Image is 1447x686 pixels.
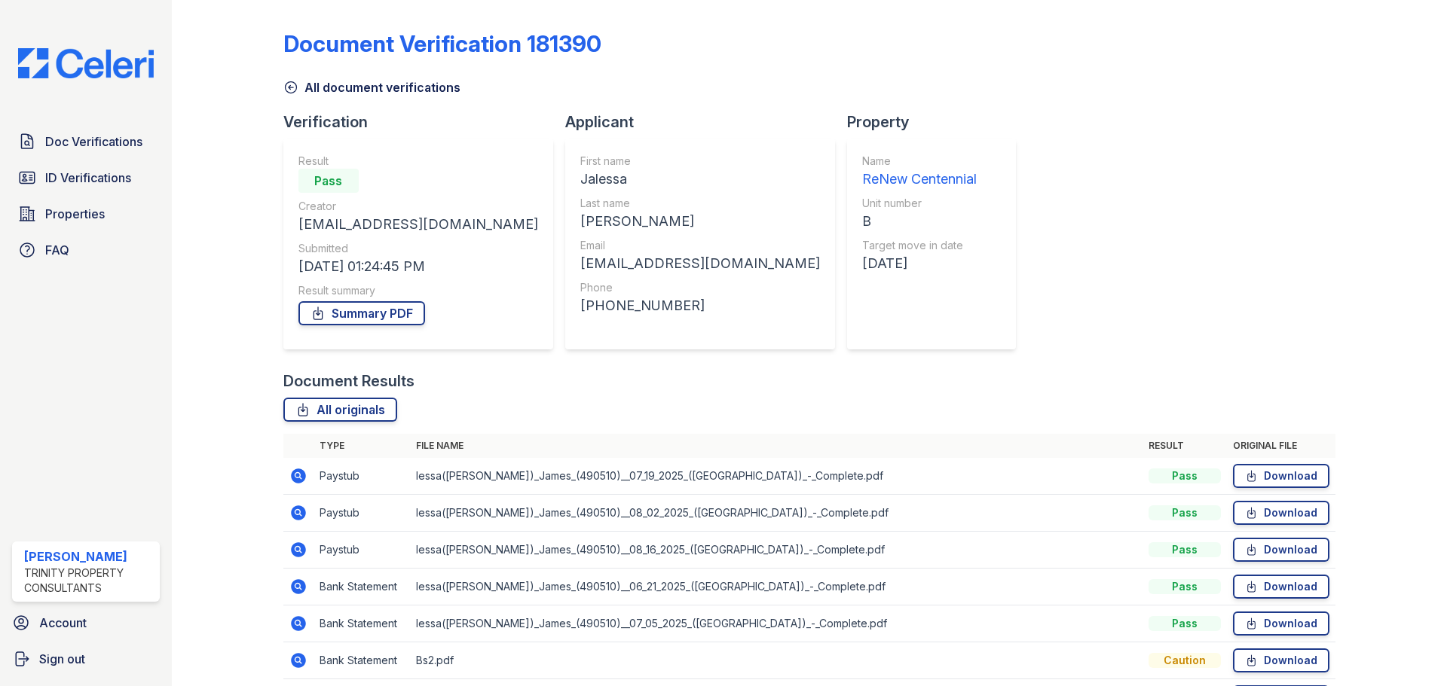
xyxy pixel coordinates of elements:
img: CE_Logo_Blue-a8612792a0a2168367f1c8372b55b34899dd931a85d93a1a3d3e32e68fde9ad4.png [6,48,166,78]
a: Download [1233,648,1329,672]
a: Download [1233,575,1329,599]
div: Result summary [298,283,538,298]
div: Document Verification 181390 [283,30,601,57]
span: FAQ [45,241,69,259]
a: Download [1233,611,1329,636]
div: [PERSON_NAME] [580,211,820,232]
div: Pass [1149,542,1221,557]
div: Caution [1149,653,1221,668]
div: ReNew Centennial [862,169,977,190]
a: Properties [12,199,160,229]
div: [PHONE_NUMBER] [580,295,820,316]
td: Paystub [314,532,410,569]
div: Applicant [565,111,847,133]
div: Jalessa [580,169,820,190]
div: B [862,211,977,232]
div: [DATE] 01:24:45 PM [298,256,538,277]
div: Pass [1149,468,1221,483]
div: Last name [580,196,820,211]
div: [DATE] [862,253,977,274]
div: Pass [1149,505,1221,520]
a: Download [1233,501,1329,525]
div: Name [862,154,977,169]
a: FAQ [12,235,160,265]
td: lessa([PERSON_NAME])_James_(490510)__07_05_2025_([GEOGRAPHIC_DATA])_-_Complete.pdf [410,605,1143,642]
div: Pass [1149,616,1221,631]
div: Result [298,154,538,169]
th: File name [410,434,1143,458]
a: Download [1233,464,1329,488]
div: Creator [298,199,538,214]
span: Properties [45,205,105,223]
a: Doc Verifications [12,127,160,157]
td: lessa([PERSON_NAME])_James_(490510)__06_21_2025_([GEOGRAPHIC_DATA])_-_Complete.pdf [410,569,1143,605]
th: Type [314,434,410,458]
div: Target move in date [862,238,977,253]
a: Sign out [6,644,166,674]
a: ID Verifications [12,163,160,193]
span: Doc Verifications [45,133,142,151]
span: ID Verifications [45,169,131,187]
th: Original file [1227,434,1335,458]
div: Trinity Property Consultants [24,566,154,596]
td: Paystub [314,458,410,495]
a: Name ReNew Centennial [862,154,977,190]
td: lessa([PERSON_NAME])_James_(490510)__07_19_2025_([GEOGRAPHIC_DATA])_-_Complete.pdf [410,458,1143,495]
div: Email [580,238,820,253]
div: Verification [283,111,565,133]
a: Account [6,608,166,638]
td: Bank Statement [314,642,410,679]
td: lessa([PERSON_NAME])_James_(490510)__08_16_2025_([GEOGRAPHIC_DATA])_-_Complete.pdf [410,532,1143,569]
th: Result [1143,434,1227,458]
div: Pass [1149,579,1221,594]
td: Paystub [314,495,410,532]
div: Phone [580,280,820,295]
td: Bank Statement [314,569,410,605]
div: Property [847,111,1028,133]
a: All document verifications [283,78,460,96]
a: All originals [283,398,397,422]
div: [EMAIL_ADDRESS][DOMAIN_NAME] [298,214,538,235]
a: Summary PDF [298,301,425,325]
td: Bank Statement [314,605,410,642]
td: lessa([PERSON_NAME])_James_(490510)__08_02_2025_([GEOGRAPHIC_DATA])_-_Complete.pdf [410,495,1143,532]
div: [PERSON_NAME] [24,547,154,566]
a: Download [1233,538,1329,562]
div: First name [580,154,820,169]
div: [EMAIL_ADDRESS][DOMAIN_NAME] [580,253,820,274]
span: Account [39,614,87,632]
div: Unit number [862,196,977,211]
div: Document Results [283,370,415,392]
div: Submitted [298,241,538,256]
span: Sign out [39,650,85,668]
td: Bs2.pdf [410,642,1143,679]
div: Pass [298,169,359,193]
